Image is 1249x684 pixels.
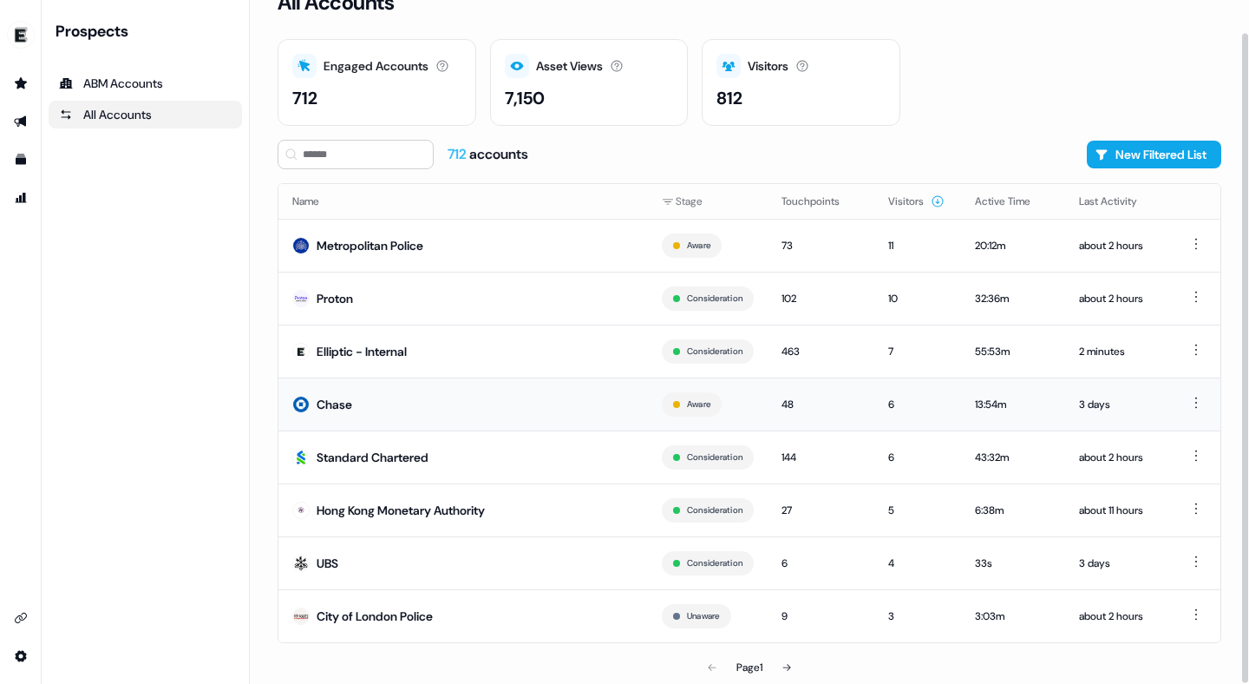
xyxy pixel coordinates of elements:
[1079,449,1158,466] div: about 2 hours
[687,450,742,465] button: Consideration
[781,449,860,466] div: 144
[975,186,1051,217] button: Active Time
[736,659,762,676] div: Page 1
[448,145,469,163] span: 712
[317,396,352,413] div: Chase
[687,291,742,306] button: Consideration
[1079,237,1158,254] div: about 2 hours
[1079,343,1158,360] div: 2 minutes
[888,449,947,466] div: 6
[781,396,860,413] div: 48
[748,57,788,76] div: Visitors
[888,343,947,360] div: 7
[1079,555,1158,572] div: 3 days
[888,502,947,519] div: 5
[888,290,947,307] div: 10
[781,237,860,254] div: 73
[49,69,242,97] a: ABM Accounts
[662,193,754,210] div: Stage
[975,396,1051,413] div: 13:54m
[888,237,947,254] div: 11
[7,69,35,97] a: Go to prospects
[59,75,232,92] div: ABM Accounts
[1079,186,1158,217] button: Last Activity
[536,57,603,76] div: Asset Views
[975,237,1051,254] div: 20:12m
[7,146,35,174] a: Go to templates
[888,555,947,572] div: 4
[687,556,742,571] button: Consideration
[888,186,945,217] button: Visitors
[687,238,710,253] button: Aware
[317,608,433,625] div: City of London Police
[781,186,860,217] button: Touchpoints
[781,555,860,572] div: 6
[781,343,860,360] div: 463
[781,502,860,519] div: 27
[317,237,423,254] div: Metropolitan Police
[1079,396,1158,413] div: 3 days
[1079,290,1158,307] div: about 2 hours
[975,290,1051,307] div: 32:36m
[7,108,35,135] a: Go to outbound experience
[1079,608,1158,625] div: about 2 hours
[317,502,485,519] div: Hong Kong Monetary Authority
[317,555,338,572] div: UBS
[317,343,407,360] div: Elliptic - Internal
[448,145,528,164] div: accounts
[324,57,428,76] div: Engaged Accounts
[7,184,35,212] a: Go to attribution
[317,449,428,466] div: Standard Chartered
[7,604,35,632] a: Go to integrations
[716,85,742,111] div: 812
[317,290,353,307] div: Proton
[975,555,1051,572] div: 33s
[49,101,242,128] a: All accounts
[975,449,1051,466] div: 43:32m
[975,608,1051,625] div: 3:03m
[7,642,35,670] a: Go to integrations
[59,106,232,123] div: All Accounts
[781,290,860,307] div: 102
[292,85,317,111] div: 712
[781,608,860,625] div: 9
[888,608,947,625] div: 3
[278,184,648,219] th: Name
[687,503,742,518] button: Consideration
[56,21,242,42] div: Prospects
[687,344,742,359] button: Consideration
[1079,502,1158,519] div: about 11 hours
[975,343,1051,360] div: 55:53m
[1087,141,1221,168] button: New Filtered List
[505,85,545,111] div: 7,150
[888,396,947,413] div: 6
[975,502,1051,519] div: 6:38m
[687,397,710,412] button: Aware
[687,608,720,624] button: Unaware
